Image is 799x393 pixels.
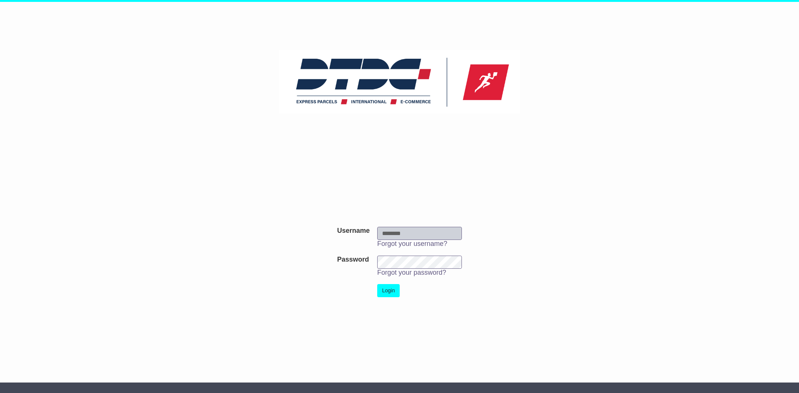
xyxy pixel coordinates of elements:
[377,284,400,297] button: Login
[337,227,370,235] label: Username
[377,269,446,276] a: Forgot your password?
[377,240,447,247] a: Forgot your username?
[337,256,369,264] label: Password
[279,50,520,113] img: DTDC Australia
